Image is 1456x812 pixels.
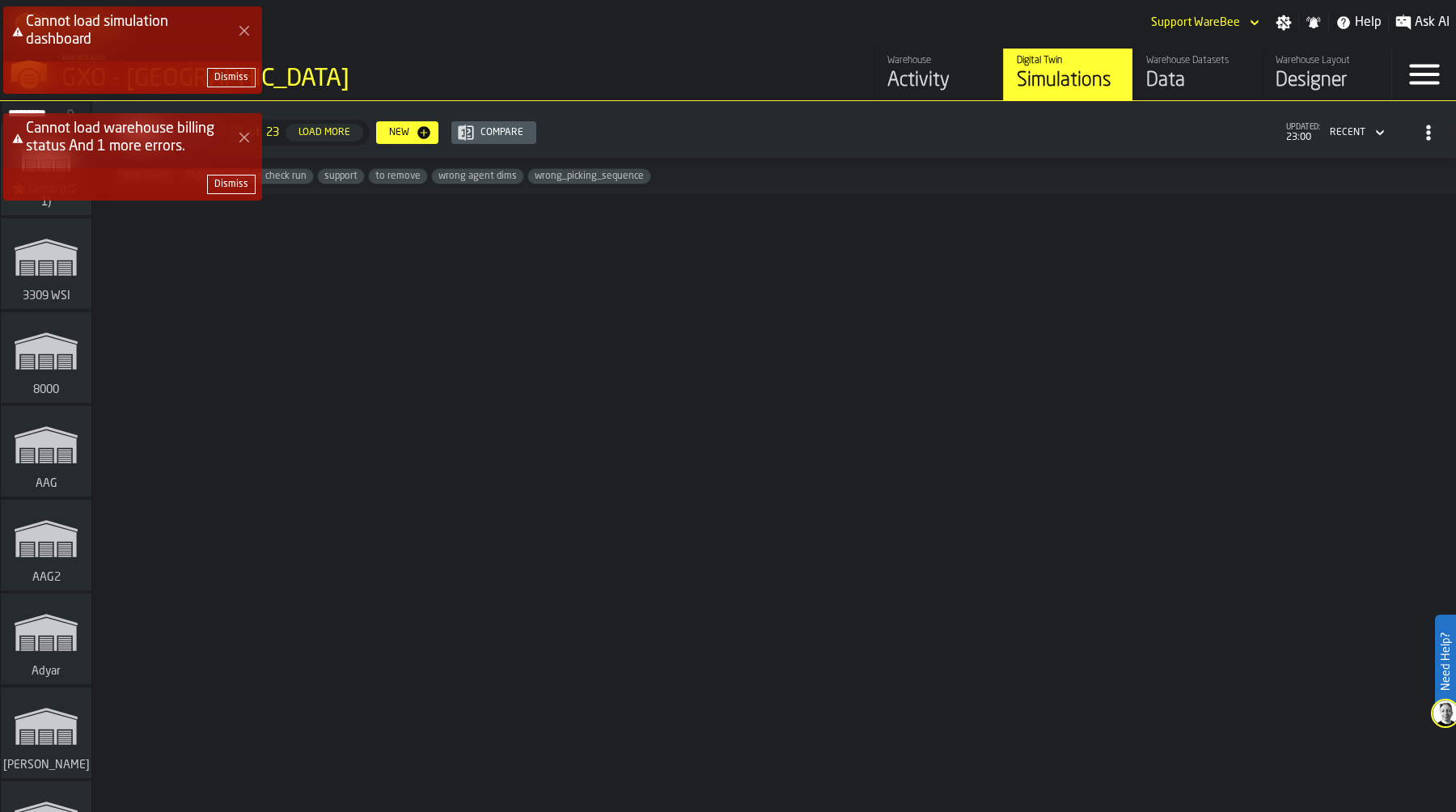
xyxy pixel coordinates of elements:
a: link-to-/wh/i/103622fe-4b04-4da1-b95f-2619b9c959cc/simulations [1,125,91,218]
span: AAG2 [29,571,64,584]
a: link-to-/wh/i/862141b4-a92e-43d2-8b2b-6509793ccc83/simulations [1,594,91,687]
div: Dismiss [214,179,248,190]
button: Close Error [233,19,256,42]
a: link-to-/wh/i/72fe6713-8242-4c3c-8adf-5d67388ea6d5/simulations [1,687,91,781]
button: Close Error [233,126,256,149]
label: Need Help? [1437,616,1454,707]
a: link-to-/wh/i/b2e041e4-2753-4086-a82a-958e8abdd2c7/simulations [1,312,91,406]
a: link-to-/wh/i/ba0ffe14-8e36-4604-ab15-0eac01efbf24/simulations [1,500,91,594]
span: 8000 [30,383,62,396]
span: AAG [32,477,61,490]
button: button- [207,68,256,87]
a: link-to-/wh/i/d1ef1afb-ce11-4124-bdae-ba3d01893ec0/simulations [1,218,91,312]
span: 3309 WSI [19,290,74,302]
span: Cannot load warehouse billing status [26,121,214,154]
span: Cannot load simulation dashboard [26,15,168,47]
span: And 1 more errors. [66,139,185,154]
span: Adyar [28,665,64,678]
a: link-to-/wh/i/27cb59bd-8ba0-4176-b0f1-d82d60966913/simulations [1,406,91,500]
div: Dismiss [214,72,248,83]
button: button- [207,175,256,194]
